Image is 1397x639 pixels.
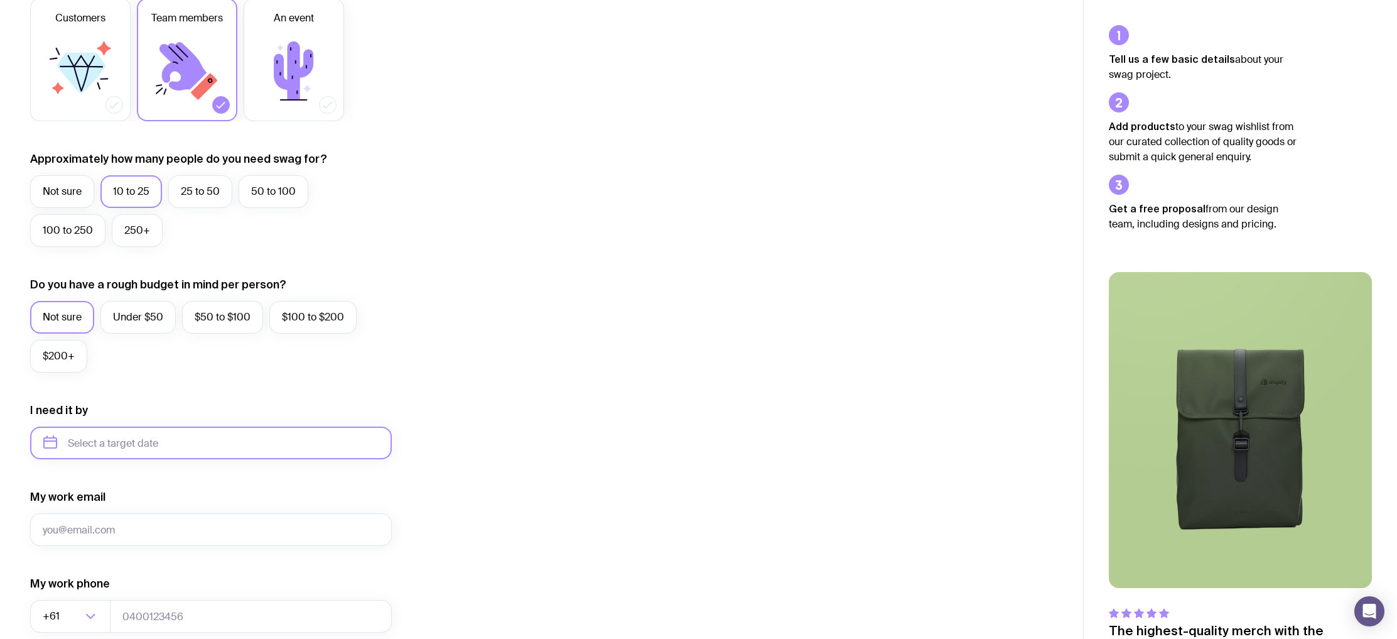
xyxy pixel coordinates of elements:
p: from our design team, including designs and pricing. [1109,201,1297,232]
div: Search for option [30,600,111,633]
p: to your swag wishlist from our curated collection of quality goods or submit a quick general enqu... [1109,119,1297,165]
strong: Tell us a few basic details [1109,53,1235,65]
input: Search for option [62,600,82,633]
label: $50 to $100 [182,301,263,334]
label: Approximately how many people do you need swag for? [30,151,327,167]
div: Open Intercom Messenger [1354,596,1384,626]
label: Do you have a rough budget in mind per person? [30,277,286,292]
input: you@email.com [30,513,392,546]
input: Select a target date [30,427,392,459]
span: An event [274,11,314,26]
label: Under $50 [100,301,176,334]
input: 0400123456 [110,600,392,633]
span: Team members [151,11,223,26]
strong: Get a free proposal [1109,203,1206,214]
label: My work phone [30,576,110,591]
label: 250+ [112,214,163,247]
p: about your swag project. [1109,52,1297,82]
label: 10 to 25 [100,175,162,208]
label: $100 to $200 [269,301,357,334]
span: +61 [43,600,62,633]
label: 50 to 100 [239,175,308,208]
label: Not sure [30,175,94,208]
label: 100 to 250 [30,214,105,247]
label: I need it by [30,403,88,418]
label: 25 to 50 [168,175,232,208]
label: $200+ [30,340,87,373]
strong: Add products [1109,121,1175,132]
span: Customers [55,11,105,26]
label: My work email [30,489,105,505]
label: Not sure [30,301,94,334]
